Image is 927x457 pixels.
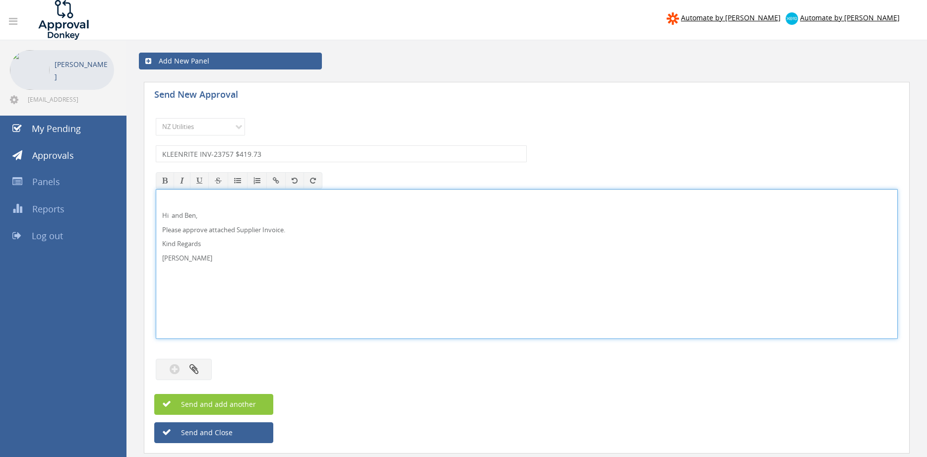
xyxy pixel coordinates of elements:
button: Send and Close [154,422,273,443]
p: Please approve attached Supplier Invoice. [162,225,891,235]
span: Approvals [32,149,74,161]
button: Italic [174,172,190,189]
button: Redo [304,172,322,189]
a: Add New Panel [139,53,322,69]
span: [EMAIL_ADDRESS][DOMAIN_NAME] [28,95,112,103]
button: Undo [285,172,304,189]
p: Hi and Ben, [162,211,891,220]
span: Automate by [PERSON_NAME] [800,13,900,22]
button: Ordered List [247,172,267,189]
button: Unordered List [228,172,247,189]
span: My Pending [32,123,81,134]
button: Bold [156,172,174,189]
p: Kind Regards [162,239,891,249]
img: zapier-logomark.png [667,12,679,25]
h5: Send New Approval [154,90,328,102]
span: Log out [32,230,63,242]
button: Insert / edit link [266,172,286,189]
span: Send and add another [160,399,256,409]
p: [PERSON_NAME] [55,58,109,83]
button: Send and add another [154,394,273,415]
p: [PERSON_NAME] [162,254,891,263]
button: Strikethrough [208,172,228,189]
input: Subject [156,145,527,162]
span: Automate by [PERSON_NAME] [681,13,781,22]
span: Reports [32,203,64,215]
img: xero-logo.png [786,12,798,25]
span: Panels [32,176,60,188]
button: Underline [190,172,209,189]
